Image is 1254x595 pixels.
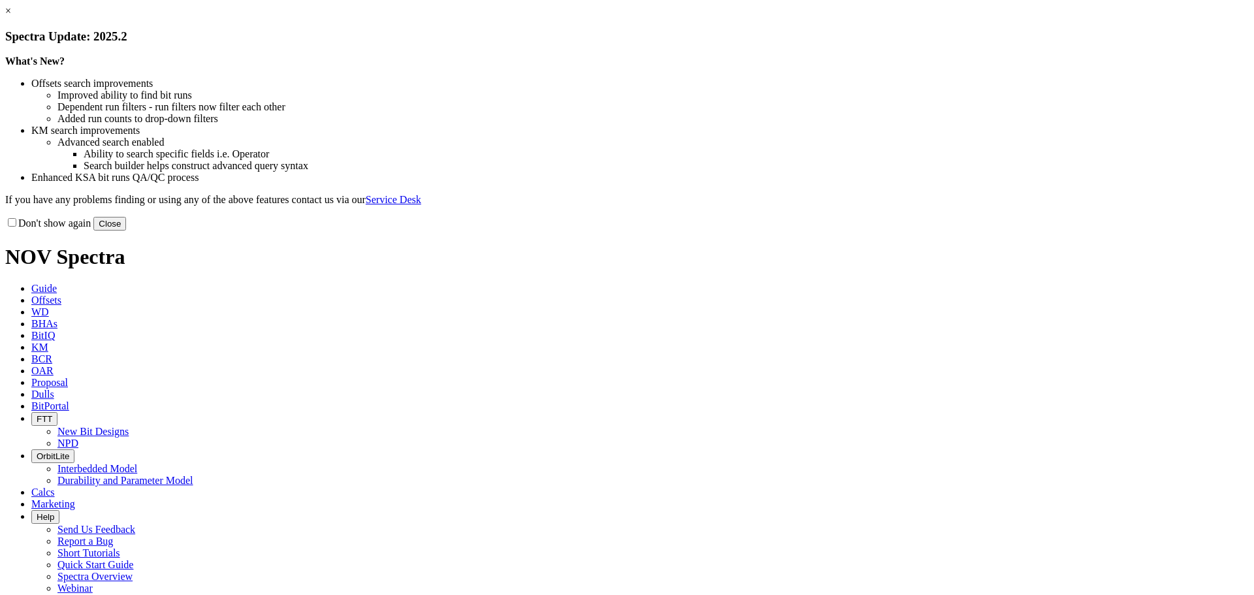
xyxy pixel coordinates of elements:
[84,160,1249,172] li: Search builder helps construct advanced query syntax
[5,245,1249,269] h1: NOV Spectra
[31,377,68,388] span: Proposal
[31,295,61,306] span: Offsets
[57,113,1249,125] li: Added run counts to drop-down filters
[57,547,120,558] a: Short Tutorials
[31,342,48,353] span: KM
[31,498,75,509] span: Marketing
[31,172,1249,184] li: Enhanced KSA bit runs QA/QC process
[57,89,1249,101] li: Improved ability to find bit runs
[37,451,69,461] span: OrbitLite
[5,194,1249,206] p: If you have any problems finding or using any of the above features contact us via our
[93,217,126,231] button: Close
[57,536,113,547] a: Report a Bug
[57,463,137,474] a: Interbedded Model
[31,487,55,498] span: Calcs
[37,414,52,424] span: FTT
[31,125,1249,137] li: KM search improvements
[57,475,193,486] a: Durability and Parameter Model
[31,78,1249,89] li: Offsets search improvements
[57,583,93,594] a: Webinar
[57,571,133,582] a: Spectra Overview
[31,389,54,400] span: Dulls
[37,512,54,522] span: Help
[5,56,65,67] strong: What's New?
[57,438,78,449] a: NPD
[31,353,52,364] span: BCR
[57,137,1249,148] li: Advanced search enabled
[31,400,69,411] span: BitPortal
[57,559,133,570] a: Quick Start Guide
[31,365,54,376] span: OAR
[57,524,135,535] a: Send Us Feedback
[31,306,49,317] span: WD
[31,330,55,341] span: BitIQ
[8,218,16,227] input: Don't show again
[84,148,1249,160] li: Ability to search specific fields i.e. Operator
[57,426,129,437] a: New Bit Designs
[5,29,1249,44] h3: Spectra Update: 2025.2
[31,283,57,294] span: Guide
[5,5,11,16] a: ×
[57,101,1249,113] li: Dependent run filters - run filters now filter each other
[366,194,421,205] a: Service Desk
[5,217,91,229] label: Don't show again
[31,318,57,329] span: BHAs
